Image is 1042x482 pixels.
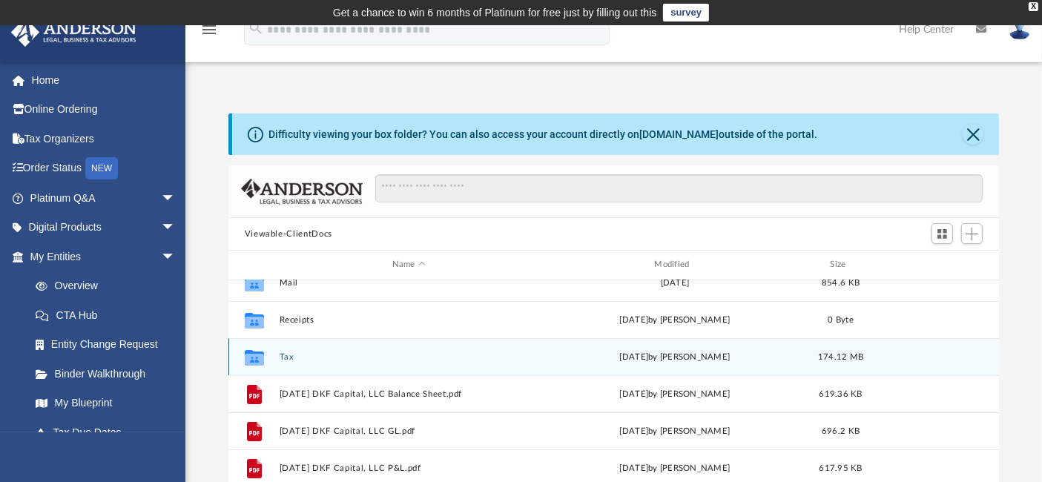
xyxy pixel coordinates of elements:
[21,300,198,330] a: CTA Hub
[21,417,198,447] a: Tax Due Dates
[828,315,854,323] span: 0 Byte
[10,242,198,271] a: My Entitiesarrow_drop_down
[248,20,264,36] i: search
[375,174,983,202] input: Search files and folders
[545,350,805,363] div: by [PERSON_NAME]
[10,65,198,95] a: Home
[21,330,198,360] a: Entity Change Request
[7,18,141,47] img: Anderson Advisors Platinum Portal
[1029,2,1038,11] div: close
[161,183,191,214] span: arrow_drop_down
[245,228,332,241] button: Viewable-ClientDocs
[268,127,817,142] div: Difficulty viewing your box folder? You can also access your account directly on outside of the p...
[822,426,860,435] span: 696.2 KB
[161,213,191,243] span: arrow_drop_down
[10,213,198,242] a: Digital Productsarrow_drop_down
[333,4,657,22] div: Get a chance to win 6 months of Platinum for free just by filling out this
[85,157,118,179] div: NEW
[877,258,980,271] div: id
[544,258,804,271] div: Modified
[279,278,538,288] button: Mail
[819,389,862,397] span: 619.36 KB
[279,463,538,473] button: [DATE] DKF Capital, LLC P&L.pdf
[21,389,191,418] a: My Blueprint
[545,461,805,475] div: [DATE] by [PERSON_NAME]
[545,276,805,289] div: [DATE]
[279,389,538,399] button: [DATE] DKF Capital, LLC Balance Sheet.pdf
[278,258,538,271] div: Name
[279,352,538,362] button: Tax
[21,359,198,389] a: Binder Walkthrough
[10,153,198,184] a: Order StatusNEW
[161,242,191,272] span: arrow_drop_down
[279,426,538,436] button: [DATE] DKF Capital, LLC GL.pdf
[818,352,863,360] span: 174.12 MB
[200,21,218,39] i: menu
[819,463,862,472] span: 617.95 KB
[279,315,538,325] button: Receipts
[235,258,272,271] div: id
[931,223,954,244] button: Switch to Grid View
[545,313,805,326] div: [DATE] by [PERSON_NAME]
[639,128,719,140] a: [DOMAIN_NAME]
[545,387,805,400] div: [DATE] by [PERSON_NAME]
[961,223,983,244] button: Add
[963,124,983,145] button: Close
[21,271,198,301] a: Overview
[200,28,218,39] a: menu
[619,352,648,360] span: [DATE]
[10,124,198,153] a: Tax Organizers
[811,258,870,271] div: Size
[10,183,198,213] a: Platinum Q&Aarrow_drop_down
[545,424,805,438] div: [DATE] by [PERSON_NAME]
[822,278,860,286] span: 854.6 KB
[10,95,198,125] a: Online Ordering
[1009,19,1031,40] img: User Pic
[663,4,709,22] a: survey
